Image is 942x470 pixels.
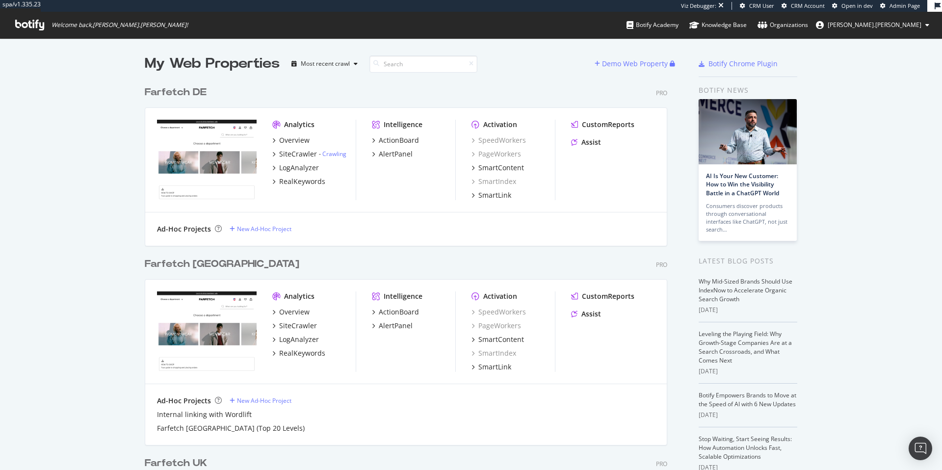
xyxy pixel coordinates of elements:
a: PageWorkers [471,321,521,331]
div: Farfetch DE [145,85,207,100]
a: AlertPanel [372,321,413,331]
img: www.farfetch.com [157,291,257,371]
a: SpeedWorkers [471,135,526,145]
div: Assist [581,309,601,319]
div: [DATE] [699,306,797,314]
div: Pro [656,261,667,269]
div: Assist [581,137,601,147]
div: Activation [483,120,517,130]
div: Botify Chrome Plugin [708,59,778,69]
div: AlertPanel [379,321,413,331]
a: Open in dev [832,2,873,10]
div: SmartLink [478,190,511,200]
div: Analytics [284,120,314,130]
a: Botify Empowers Brands to Move at the Speed of AI with 6 New Updates [699,391,796,408]
img: AI Is Your New Customer: How to Win the Visibility Battle in a ChatGPT World [699,99,797,164]
a: RealKeywords [272,177,325,186]
a: CRM User [740,2,774,10]
div: Open Intercom Messenger [909,437,932,460]
a: Assist [571,137,601,147]
a: AI Is Your New Customer: How to Win the Visibility Battle in a ChatGPT World [706,172,779,197]
a: New Ad-Hoc Project [230,396,291,405]
div: Activation [483,291,517,301]
div: SiteCrawler [279,321,317,331]
a: Botify Academy [627,12,679,38]
a: Organizations [758,12,808,38]
a: SmartIndex [471,348,516,358]
a: SpeedWorkers [471,307,526,317]
a: ActionBoard [372,135,419,145]
input: Search [369,55,477,73]
div: - [319,150,346,158]
a: Stop Waiting, Start Seeing Results: How Automation Unlocks Fast, Scalable Optimizations [699,435,792,461]
a: Farfetch [GEOGRAPHIC_DATA] [145,257,303,271]
div: Ad-Hoc Projects [157,224,211,234]
div: Pro [656,460,667,468]
span: Open in dev [841,2,873,9]
span: CRM Account [791,2,825,9]
a: Knowledge Base [689,12,747,38]
div: Latest Blog Posts [699,256,797,266]
a: SiteCrawler- Crawling [272,149,346,159]
div: Intelligence [384,291,422,301]
div: Analytics [284,291,314,301]
div: Viz Debugger: [681,2,716,10]
div: Overview [279,135,310,145]
div: CustomReports [582,291,634,301]
a: SmartContent [471,163,524,173]
div: Overview [279,307,310,317]
div: New Ad-Hoc Project [237,396,291,405]
a: CRM Account [782,2,825,10]
span: Admin Page [890,2,920,9]
a: SiteCrawler [272,321,317,331]
button: Most recent crawl [288,56,362,72]
div: SmartLink [478,362,511,372]
div: Demo Web Property [602,59,668,69]
div: My Web Properties [145,54,280,74]
a: ActionBoard [372,307,419,317]
a: Leveling the Playing Field: Why Growth-Stage Companies Are at a Search Crossroads, and What Comes... [699,330,792,365]
div: Internal linking with Wordlift [157,410,252,419]
span: alexandre.guignard [828,21,921,29]
div: New Ad-Hoc Project [237,225,291,233]
a: Botify Chrome Plugin [699,59,778,69]
a: LogAnalyzer [272,163,319,173]
div: AlertPanel [379,149,413,159]
div: CustomReports [582,120,634,130]
a: New Ad-Hoc Project [230,225,291,233]
div: ActionBoard [379,135,419,145]
div: SiteCrawler [279,149,317,159]
a: Assist [571,309,601,319]
span: Welcome back, [PERSON_NAME].[PERSON_NAME] ! [52,21,188,29]
div: Consumers discover products through conversational interfaces like ChatGPT, not just search… [706,202,789,234]
a: CustomReports [571,120,634,130]
a: Crawling [322,150,346,158]
div: Botify news [699,85,797,96]
a: RealKeywords [272,348,325,358]
a: SmartLink [471,362,511,372]
div: Knowledge Base [689,20,747,30]
div: Pro [656,89,667,97]
a: SmartLink [471,190,511,200]
span: CRM User [749,2,774,9]
div: Organizations [758,20,808,30]
div: [DATE] [699,411,797,419]
div: [DATE] [699,367,797,376]
a: Farfetch [GEOGRAPHIC_DATA] (Top 20 Levels) [157,423,305,433]
button: Demo Web Property [595,56,670,72]
div: Intelligence [384,120,422,130]
a: PageWorkers [471,149,521,159]
a: SmartIndex [471,177,516,186]
div: LogAnalyzer [279,163,319,173]
div: RealKeywords [279,348,325,358]
div: SmartContent [478,335,524,344]
div: SmartContent [478,163,524,173]
a: CustomReports [571,291,634,301]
